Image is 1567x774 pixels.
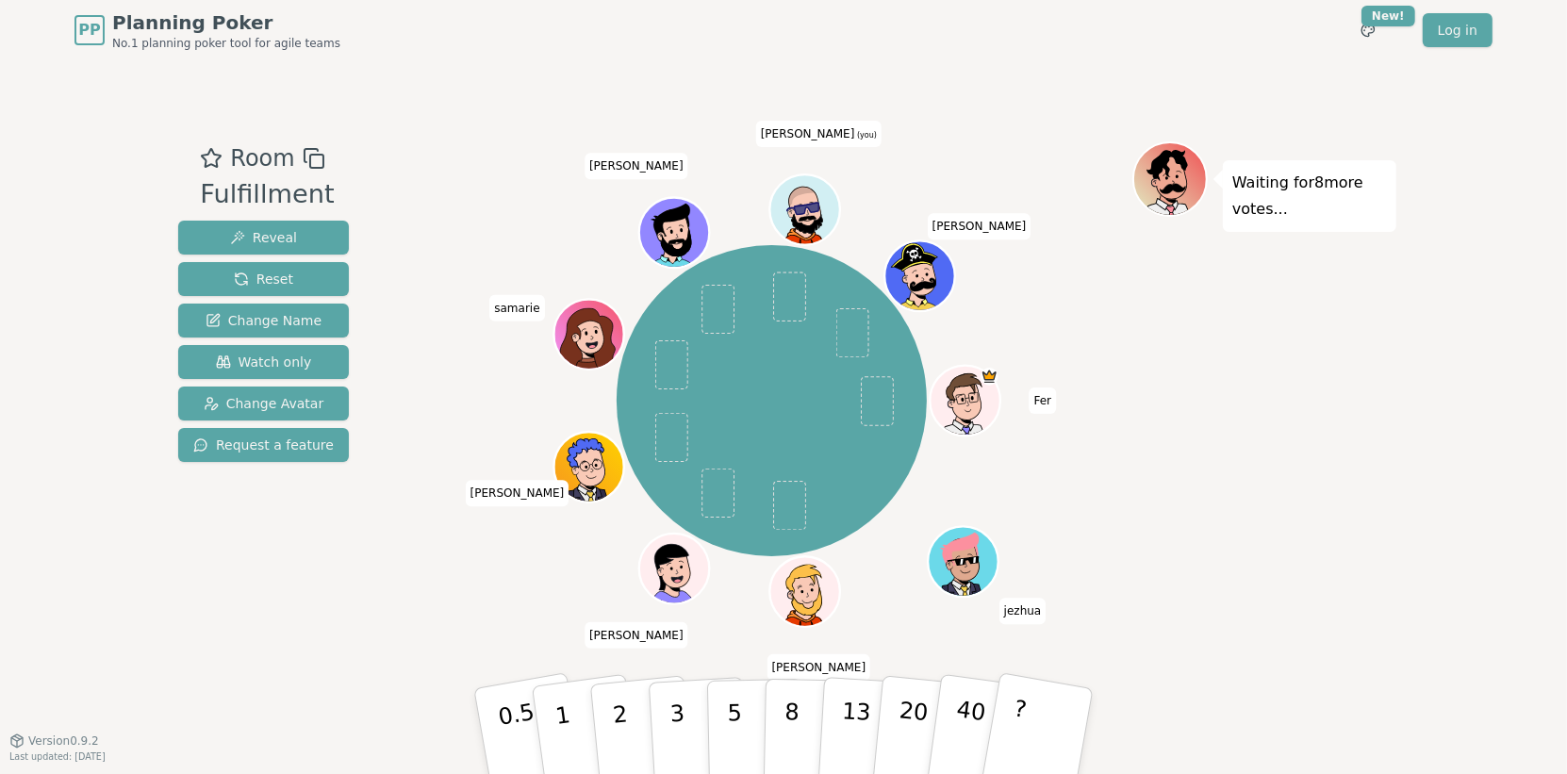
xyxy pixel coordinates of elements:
[178,428,349,462] button: Request a feature
[74,9,340,51] a: PPPlanning PokerNo.1 planning poker tool for agile teams
[585,622,688,649] span: Click to change your name
[928,214,1031,240] span: Click to change your name
[585,154,688,180] span: Click to change your name
[999,599,1047,625] span: Click to change your name
[772,177,838,243] button: Click to change your avatar
[230,141,294,175] span: Room
[204,394,324,413] span: Change Avatar
[206,311,322,330] span: Change Name
[178,345,349,379] button: Watch only
[767,654,871,681] span: Click to change your name
[9,751,106,762] span: Last updated: [DATE]
[28,733,99,749] span: Version 0.9.2
[200,141,223,175] button: Add as favourite
[9,733,99,749] button: Version0.9.2
[466,481,569,507] span: Click to change your name
[193,436,334,454] span: Request a feature
[981,368,999,386] span: Fer is the host
[230,228,297,247] span: Reveal
[216,353,312,371] span: Watch only
[1351,13,1385,47] button: New!
[178,387,349,420] button: Change Avatar
[178,221,349,255] button: Reveal
[78,19,100,41] span: PP
[1232,170,1387,222] p: Waiting for 8 more votes...
[178,262,349,296] button: Reset
[1030,387,1057,414] span: Click to change your name
[112,36,340,51] span: No.1 planning poker tool for agile teams
[178,304,349,338] button: Change Name
[1423,13,1493,47] a: Log in
[112,9,340,36] span: Planning Poker
[756,121,882,147] span: Click to change your name
[200,175,334,214] div: Fulfillment
[489,295,544,321] span: Click to change your name
[854,131,877,140] span: (you)
[1361,6,1415,26] div: New!
[234,270,293,288] span: Reset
